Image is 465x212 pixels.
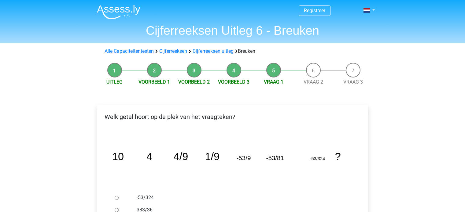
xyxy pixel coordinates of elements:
img: Assessly [97,5,140,19]
tspan: 4 [146,151,152,162]
a: Voorbeeld 2 [178,79,210,85]
tspan: 10 [112,151,124,162]
tspan: 4/9 [173,151,188,162]
a: Alle Capaciteitentesten [105,48,154,54]
tspan: -53/324 [310,156,325,161]
tspan: -53/81 [266,154,284,161]
tspan: 1/9 [205,151,220,162]
a: Vraag 1 [264,79,283,85]
a: Cijferreeksen [159,48,187,54]
a: Vraag 2 [304,79,323,85]
label: -53/324 [137,194,348,201]
a: Cijferreeksen uitleg [193,48,234,54]
a: Voorbeeld 1 [138,79,170,85]
a: Vraag 3 [343,79,363,85]
div: Breuken [102,48,363,55]
p: Welk getal hoort op de plek van het vraagteken? [102,112,363,121]
h1: Cijferreeksen Uitleg 6 - Breuken [92,23,373,38]
a: Voorbeeld 3 [218,79,249,85]
tspan: -53/9 [236,154,251,161]
tspan: ? [335,151,341,162]
a: Uitleg [106,79,123,85]
a: Registreer [304,8,325,13]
